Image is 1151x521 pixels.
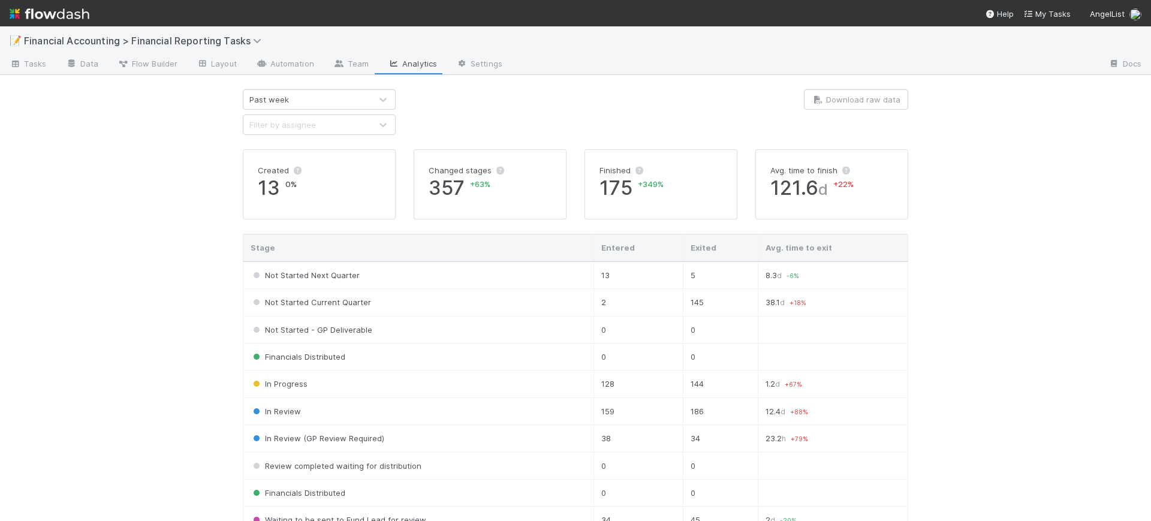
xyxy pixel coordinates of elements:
[790,299,806,306] span: + 18 %
[470,179,490,189] span: + 63 %
[804,89,908,110] button: Download raw data
[593,371,683,397] td: 128
[251,461,421,471] span: Review completed waiting for distribution
[1090,9,1125,19] span: AngelList
[683,261,758,289] td: 5
[593,480,683,507] td: 0
[593,397,683,424] td: 159
[833,179,854,189] span: + 22 %
[258,165,289,175] span: Created
[249,119,316,131] div: Filter by assignee
[251,297,371,307] span: Not Started Current Quarter
[638,179,664,189] span: + 349 %
[777,271,782,280] small: d
[758,261,908,289] td: 8.3
[251,270,360,280] span: Not Started Next Quarter
[818,180,828,198] span: d
[758,289,908,316] td: 38.1
[985,8,1014,20] div: Help
[593,425,683,452] td: 38
[593,234,683,262] th: Entered
[251,379,308,389] span: In Progress
[782,434,786,443] small: h
[10,35,22,46] span: 📝
[785,381,802,388] span: + 67 %
[1129,8,1141,20] img: avatar_fee1282a-8af6-4c79-b7c7-bf2cfad99775.png
[683,344,758,371] td: 0
[770,176,893,200] span: 121.6
[791,435,808,442] span: + 79 %
[243,234,594,262] th: Stage
[775,380,780,389] small: d
[593,316,683,343] td: 0
[1099,55,1151,74] a: Docs
[117,58,177,70] span: Flow Builder
[251,406,301,416] span: In Review
[683,452,758,479] td: 0
[593,289,683,316] td: 2
[249,94,289,106] div: Past week
[251,325,372,335] span: Not Started - GP Deliverable
[251,352,345,362] span: Financials Distributed
[599,165,631,175] span: Finished
[593,261,683,289] td: 13
[683,289,758,316] td: 145
[780,298,785,307] small: d
[683,425,758,452] td: 34
[758,397,908,424] td: 12.4
[10,58,47,70] span: Tasks
[251,488,345,498] span: Financials Distributed
[781,407,785,416] small: d
[56,55,108,74] a: Data
[429,176,552,200] span: 357
[324,55,378,74] a: Team
[429,165,492,175] span: Changed stages
[787,272,799,279] span: -6 %
[758,425,908,452] td: 23.2
[683,371,758,397] td: 144
[683,234,758,262] th: Exited
[758,371,908,397] td: 1.2
[599,176,722,200] span: 175
[285,179,297,189] span: 0 %
[258,176,381,200] span: 13
[24,35,267,47] span: Financial Accounting > Financial Reporting Tasks
[187,55,246,74] a: Layout
[108,55,187,74] a: Flow Builder
[251,433,384,443] span: In Review (GP Review Required)
[770,165,837,175] span: Avg. time to finish
[790,408,808,415] span: + 88 %
[447,55,512,74] a: Settings
[1023,8,1071,20] a: My Tasks
[593,344,683,371] td: 0
[246,55,324,74] a: Automation
[10,4,89,24] img: logo-inverted-e16ddd16eac7371096b0.svg
[683,480,758,507] td: 0
[683,397,758,424] td: 186
[593,452,683,479] td: 0
[758,234,908,262] th: Avg. time to exit
[683,316,758,343] td: 0
[1023,9,1071,19] span: My Tasks
[378,55,447,74] a: Analytics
